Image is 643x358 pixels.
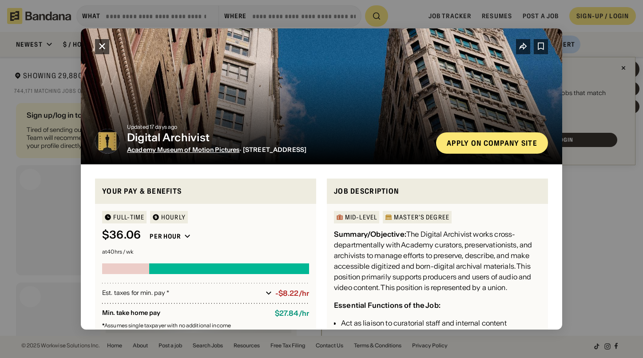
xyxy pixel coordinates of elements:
[102,309,268,318] div: Min. take home pay
[150,232,181,240] div: Per hour
[102,249,309,255] div: at 40 hrs / wk
[102,229,141,242] div: $ 36.06
[113,214,144,220] div: Full-time
[334,186,541,197] div: Job Description
[275,309,309,318] div: $ 27.84 / hr
[127,131,429,144] div: Digital Archivist
[102,323,309,328] div: Assumes single taxpayer with no additional income
[345,214,377,220] div: Mid-Level
[102,289,262,298] div: Est. taxes for min. pay *
[334,301,441,310] div: Essential Functions of the Job:
[127,124,429,130] div: Updated 17 days ago
[275,289,309,298] div: -$8.22/hr
[127,146,240,154] a: Academy Museum of Motion Pictures
[334,230,406,239] div: Summary/Objective:
[127,146,429,154] div: · [STREET_ADDRESS]
[341,318,541,350] div: Act as liaison to curatorial staff and internal content producers to manage the selection, descri...
[334,229,541,293] div: The Digital Archivist works cross-departmentally with Academy curators, preservationists, and arc...
[161,214,186,220] div: HOURLY
[102,186,309,197] div: Your pay & benefits
[394,214,449,220] div: Master's Degree
[95,129,120,154] img: Academy Museum of Motion Pictures logo
[447,139,537,147] div: Apply on company site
